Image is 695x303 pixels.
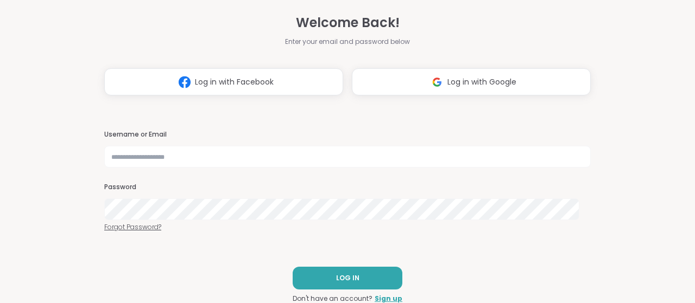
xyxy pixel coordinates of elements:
[352,68,591,95] button: Log in with Google
[174,72,195,92] img: ShareWell Logomark
[195,76,274,88] span: Log in with Facebook
[293,267,402,289] button: LOG IN
[104,68,343,95] button: Log in with Facebook
[427,72,447,92] img: ShareWell Logomark
[336,273,359,283] span: LOG IN
[104,183,591,192] h3: Password
[285,37,410,47] span: Enter your email and password below
[296,13,400,33] span: Welcome Back!
[447,76,516,88] span: Log in with Google
[104,222,591,232] a: Forgot Password?
[104,130,591,139] h3: Username or Email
